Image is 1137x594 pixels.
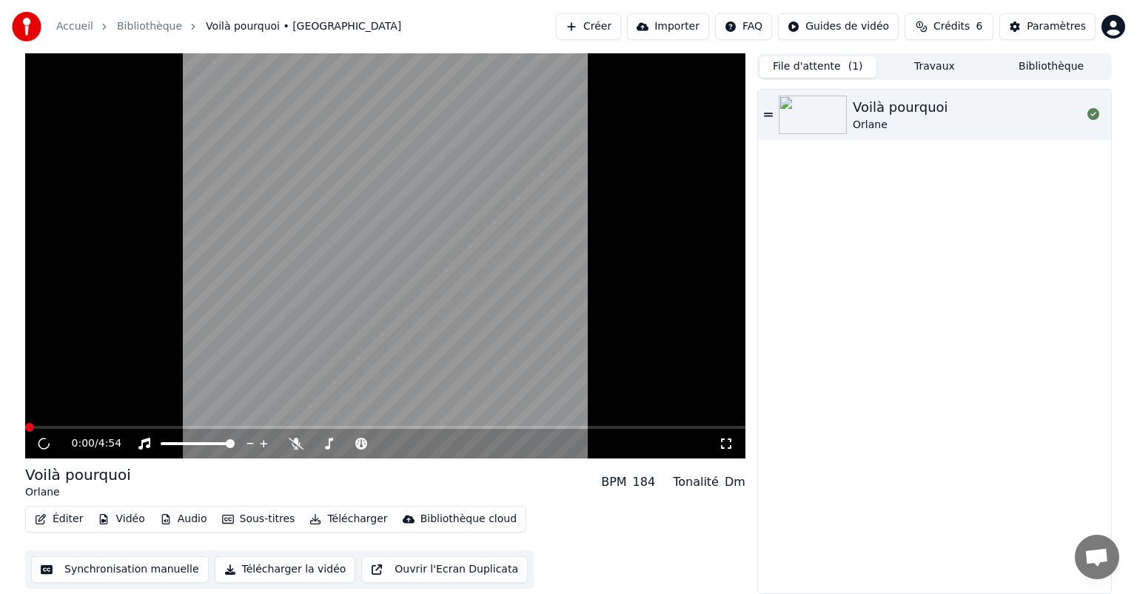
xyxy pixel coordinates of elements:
[56,19,93,34] a: Accueil
[25,464,131,485] div: Voilà pourquoi
[778,13,899,40] button: Guides de vidéo
[853,97,947,118] div: Voilà pourquoi
[12,12,41,41] img: youka
[556,13,621,40] button: Créer
[725,473,745,491] div: Dm
[601,473,626,491] div: BPM
[1027,19,1086,34] div: Paramètres
[933,19,970,34] span: Crédits
[206,19,401,34] span: Voilà pourquoi • [GEOGRAPHIC_DATA]
[999,13,1096,40] button: Paramètres
[303,509,393,530] button: Télécharger
[25,485,131,500] div: Orlane
[72,436,95,451] span: 0:00
[627,13,709,40] button: Importer
[993,56,1110,78] button: Bibliothèque
[673,473,719,491] div: Tonalité
[361,556,528,583] button: Ouvrir l'Ecran Duplicata
[56,19,401,34] nav: breadcrumb
[715,13,772,40] button: FAQ
[853,118,947,133] div: Orlane
[876,56,993,78] button: Travaux
[905,13,993,40] button: Crédits6
[72,436,107,451] div: /
[1075,535,1119,579] a: Ouvrir le chat
[976,19,982,34] span: 6
[420,512,517,527] div: Bibliothèque cloud
[92,509,150,530] button: Vidéo
[117,19,182,34] a: Bibliothèque
[216,509,301,530] button: Sous-titres
[154,509,213,530] button: Audio
[98,436,121,451] span: 4:54
[215,556,356,583] button: Télécharger la vidéo
[848,59,863,74] span: ( 1 )
[633,473,656,491] div: 184
[759,56,876,78] button: File d'attente
[29,509,89,530] button: Éditer
[31,556,209,583] button: Synchronisation manuelle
